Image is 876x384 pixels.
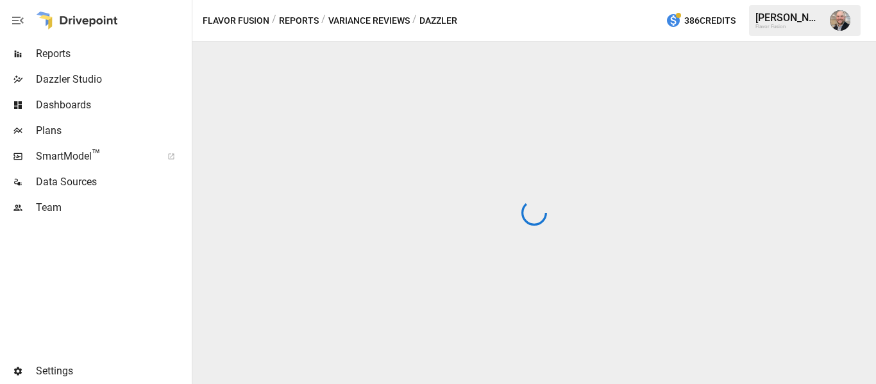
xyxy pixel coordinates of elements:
div: / [272,13,276,29]
div: / [412,13,417,29]
button: Dustin Jacobson [822,3,858,38]
span: ™ [92,147,101,163]
span: 386 Credits [684,13,736,29]
span: Dazzler Studio [36,72,189,87]
div: / [321,13,326,29]
span: SmartModel [36,149,153,164]
div: Flavor Fusion [755,24,822,29]
button: Flavor Fusion [203,13,269,29]
span: Settings [36,363,189,379]
img: Dustin Jacobson [830,10,850,31]
button: Variance Reviews [328,13,410,29]
span: Dashboards [36,97,189,113]
span: Reports [36,46,189,62]
span: Data Sources [36,174,189,190]
span: Plans [36,123,189,138]
span: Team [36,200,189,215]
button: Reports [279,13,319,29]
div: [PERSON_NAME] [755,12,822,24]
button: 386Credits [661,9,741,33]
